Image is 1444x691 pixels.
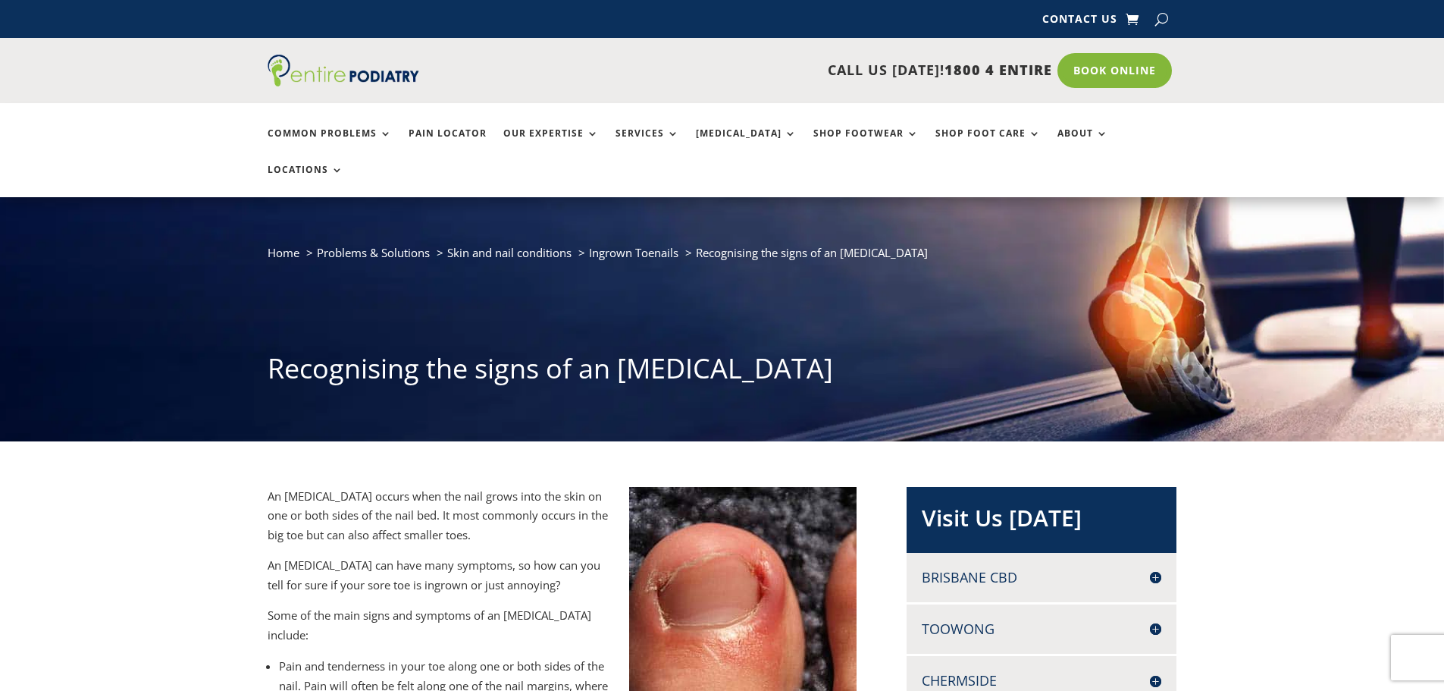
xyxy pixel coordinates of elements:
[922,671,1161,690] h4: Chermside
[268,606,857,656] p: Some of the main signs and symptoms of an [MEDICAL_DATA] include:
[696,245,928,260] span: Recognising the signs of an [MEDICAL_DATA]
[409,128,487,161] a: Pain Locator
[1042,14,1117,30] a: Contact Us
[268,55,419,86] img: logo (1)
[268,243,1177,274] nav: breadcrumb
[813,128,919,161] a: Shop Footwear
[922,502,1161,542] h2: Visit Us [DATE]
[268,165,343,197] a: Locations
[268,350,1177,395] h1: Recognising the signs of an [MEDICAL_DATA]
[268,556,857,606] p: An [MEDICAL_DATA] can have many symptoms, so how can you tell for sure if your sore toe is ingrow...
[268,245,299,260] a: Home
[922,568,1161,587] h4: Brisbane CBD
[696,128,797,161] a: [MEDICAL_DATA]
[1057,53,1172,88] a: Book Online
[447,245,572,260] a: Skin and nail conditions
[922,620,1161,639] h4: Toowong
[317,245,430,260] a: Problems & Solutions
[268,128,392,161] a: Common Problems
[589,245,678,260] a: Ingrown Toenails
[268,487,857,557] p: An [MEDICAL_DATA] occurs when the nail grows into the skin on one or both sides of the nail bed. ...
[935,128,1041,161] a: Shop Foot Care
[478,61,1052,80] p: CALL US [DATE]!
[944,61,1052,79] span: 1800 4 ENTIRE
[616,128,679,161] a: Services
[268,74,419,90] a: Entire Podiatry
[503,128,599,161] a: Our Expertise
[1057,128,1108,161] a: About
